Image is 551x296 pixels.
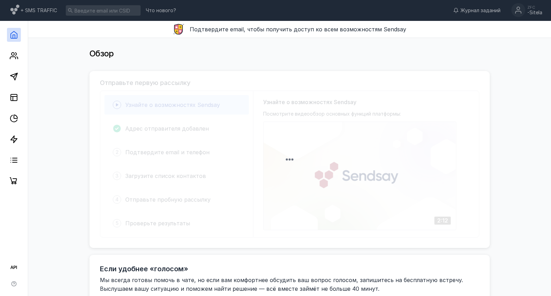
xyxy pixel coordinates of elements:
span: Подтвердите email, чтобы получить доступ ко всем возможностям Sendsay [190,26,406,33]
div: ZFC [527,5,542,9]
span: + SMS TRAFFIC [21,7,57,14]
div: -Sitela [527,10,542,16]
span: Что нового? [146,8,176,13]
span: Мы всегда готовы помочь в чате, но если вам комфортнее обсудить ваш вопрос голосом, запишитесь на... [100,276,465,292]
span: Журнал заданий [461,7,501,14]
h2: Если удобнее «голосом» [100,265,188,273]
a: + SMS TRAFFIC [10,3,57,17]
a: Что нового? [142,8,180,13]
a: Журнал заданий [450,7,504,14]
span: Обзор [89,48,114,59]
input: Введите email или CSID [66,5,141,16]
